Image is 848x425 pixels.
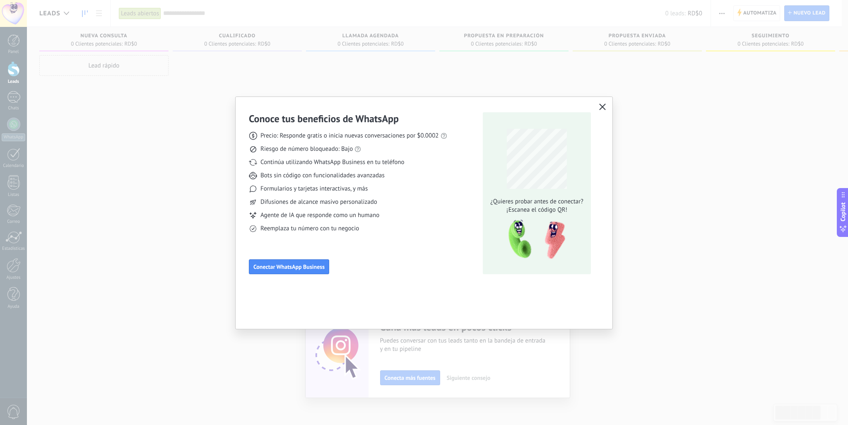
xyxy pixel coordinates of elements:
span: Formularios y tarjetas interactivas, y más [260,185,368,193]
span: Agente de IA que responde como un humano [260,211,379,220]
span: Bots sin código con funcionalidades avanzadas [260,171,385,180]
span: Copilot [839,203,847,222]
img: qr-pic-1x.png [501,217,567,262]
button: Conectar WhatsApp Business [249,259,329,274]
h3: Conoce tus beneficios de WhatsApp [249,112,399,125]
span: Difusiones de alcance masivo personalizado [260,198,377,206]
span: ¡Escanea el código QR! [488,206,586,214]
span: Riesgo de número bloqueado: Bajo [260,145,353,153]
span: Reemplaza tu número con tu negocio [260,225,359,233]
span: Continúa utilizando WhatsApp Business en tu teléfono [260,158,404,167]
span: Precio: Responde gratis o inicia nuevas conversaciones por $0.0002 [260,132,439,140]
span: Conectar WhatsApp Business [253,264,325,270]
span: ¿Quieres probar antes de conectar? [488,198,586,206]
